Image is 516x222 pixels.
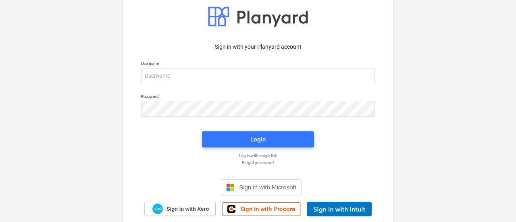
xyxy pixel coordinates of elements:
[239,184,296,191] span: Sign in with Microsoft
[226,183,234,191] img: Microsoft logo
[250,134,266,145] div: Login
[137,153,379,158] a: Log in with magic link
[141,68,375,84] input: Username
[141,43,375,51] p: Sign in with your Planyard account
[166,205,209,213] span: Sign in with Xero
[137,160,379,165] a: Forgot password?
[240,205,295,213] span: Sign in with Procore
[141,94,375,101] p: Password
[152,203,163,214] img: Xero logo
[144,202,216,216] a: Sign in with Xero
[141,61,375,68] p: Username
[222,202,300,216] a: Sign in with Procore
[202,131,314,147] button: Login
